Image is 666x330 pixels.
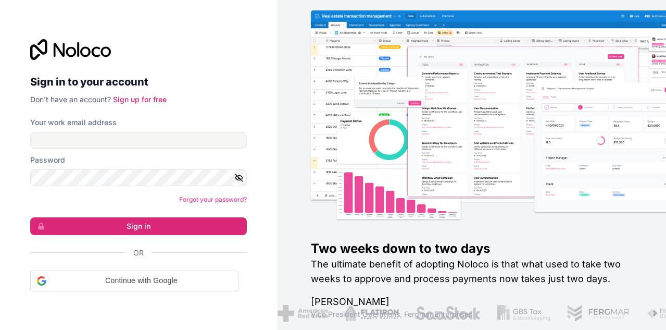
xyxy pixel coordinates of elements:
[30,155,65,165] label: Password
[278,305,328,322] img: /assets/american-red-cross-BAupjrZR.png
[311,240,633,257] h1: Two weeks down to two days
[30,72,247,91] h2: Sign in to your account
[30,217,247,235] button: Sign in
[133,248,144,258] span: Or
[30,117,117,128] label: Your work email address
[179,195,247,203] a: Forgot your password?
[113,95,167,104] a: Sign up for free
[311,257,633,286] h2: The ultimate benefit of adopting Noloco is that what used to take two weeks to approve and proces...
[30,169,247,186] input: Password
[311,309,633,320] h1: Vice President Operations , Fergmar Enterprises
[30,271,238,291] div: Continue with Google
[51,275,232,286] span: Continue with Google
[30,95,111,104] span: Don't have an account?
[311,295,633,309] h1: [PERSON_NAME]
[30,132,247,149] input: Email address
